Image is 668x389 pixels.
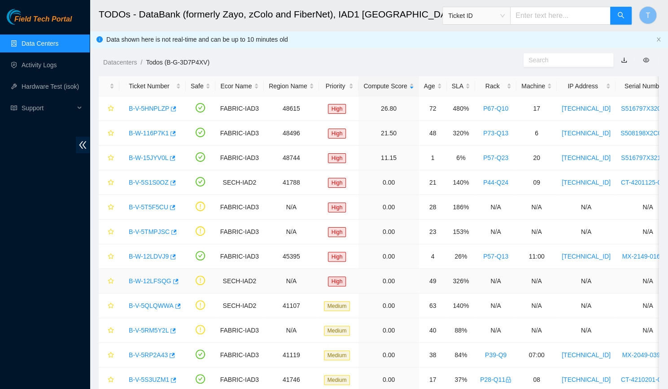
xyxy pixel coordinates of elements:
[328,178,346,188] span: High
[562,253,611,260] a: [TECHNICAL_ID]
[104,249,114,264] button: star
[328,252,346,262] span: High
[215,294,264,318] td: SECH-IAD2
[196,325,205,334] span: exclamation-circle
[447,121,475,146] td: 320%
[483,154,508,161] a: P57-Q23
[358,170,419,195] td: 0.00
[22,99,74,117] span: Support
[358,269,419,294] td: 0.00
[516,146,557,170] td: 20
[419,146,447,170] td: 1
[264,244,319,269] td: 45395
[447,96,475,121] td: 480%
[108,253,114,260] span: star
[196,128,205,137] span: check-circle
[196,251,205,260] span: check-circle
[196,103,205,112] span: check-circle
[358,318,419,343] td: 0.00
[215,269,264,294] td: SECH-IAD2
[447,170,475,195] td: 140%
[104,298,114,313] button: star
[215,318,264,343] td: FABRIC-IAD3
[215,195,264,220] td: FABRIC-IAD3
[264,121,319,146] td: 48496
[516,244,557,269] td: 11:00
[447,294,475,318] td: 140%
[108,179,114,186] span: star
[129,130,169,137] a: B-W-116P7K1
[104,348,114,362] button: star
[108,376,114,384] span: star
[264,170,319,195] td: 41788
[108,204,114,211] span: star
[104,101,114,116] button: star
[610,7,632,25] button: search
[328,153,346,163] span: High
[14,15,72,24] span: Field Tech Portal
[129,105,169,112] a: B-V-5HNPLZP
[215,244,264,269] td: FABRIC-IAD3
[328,104,346,114] span: High
[447,220,475,244] td: 153%
[140,59,142,66] span: /
[324,326,350,336] span: Medium
[510,7,611,25] input: Enter text here...
[104,225,114,239] button: star
[557,220,616,244] td: N/A
[324,375,350,385] span: Medium
[22,61,57,69] a: Activity Logs
[447,318,475,343] td: 88%
[419,195,447,220] td: 28
[196,177,205,186] span: check-circle
[419,220,447,244] td: 23
[516,269,557,294] td: N/A
[328,277,346,286] span: High
[108,105,114,112] span: star
[358,343,419,367] td: 0.00
[108,278,114,285] span: star
[358,96,419,121] td: 26.80
[419,294,447,318] td: 63
[104,200,114,214] button: star
[129,179,169,186] a: B-V-5S1S0OZ
[328,227,346,237] span: High
[104,151,114,165] button: star
[129,327,169,334] a: B-V-5RM5Y2L
[129,351,168,359] a: B-V-5RP2A43
[557,269,616,294] td: N/A
[196,374,205,384] span: check-circle
[129,302,174,309] a: B-V-5QLQWWA
[196,276,205,285] span: exclamation-circle
[264,318,319,343] td: N/A
[264,269,319,294] td: N/A
[485,351,506,359] a: P39-Q9
[475,195,516,220] td: N/A
[104,175,114,190] button: star
[516,318,557,343] td: N/A
[22,40,58,47] a: Data Centers
[264,343,319,367] td: 41119
[516,343,557,367] td: 07:00
[215,96,264,121] td: FABRIC-IAD3
[264,294,319,318] td: 41107
[447,269,475,294] td: 326%
[562,105,611,112] a: [TECHNICAL_ID]
[447,146,475,170] td: 6%
[562,130,611,137] a: [TECHNICAL_ID]
[324,350,350,360] span: Medium
[108,327,114,334] span: star
[104,274,114,288] button: star
[475,220,516,244] td: N/A
[196,202,205,211] span: exclamation-circle
[104,126,114,140] button: star
[108,155,114,162] span: star
[419,343,447,367] td: 38
[7,9,45,25] img: Akamai Technologies
[146,59,210,66] a: Todos (B-G-3D7P4XV)
[557,294,616,318] td: N/A
[196,300,205,310] span: exclamation-circle
[614,53,634,67] button: download
[129,203,168,211] a: B-V-5T5F5CU
[108,303,114,310] span: star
